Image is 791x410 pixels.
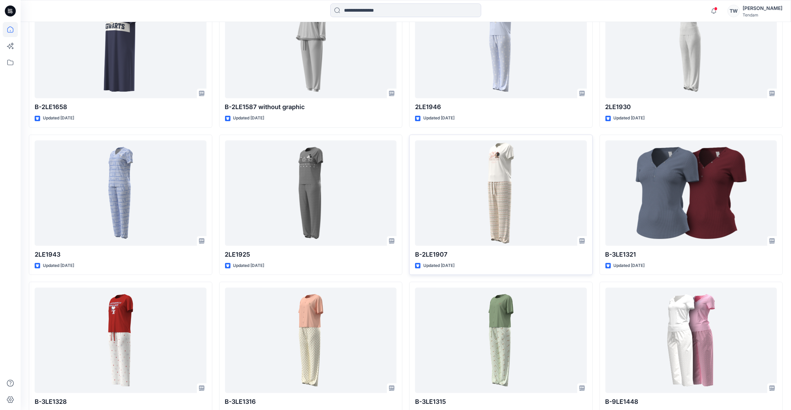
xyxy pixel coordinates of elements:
[728,5,740,17] div: TW
[605,288,777,393] a: B-9LE1448
[605,140,777,246] a: B-3LE1321
[43,115,74,122] p: Updated [DATE]
[423,115,454,122] p: Updated [DATE]
[605,102,777,112] p: 2LE1930
[43,262,74,269] p: Updated [DATE]
[225,288,397,393] a: B-3LE1316
[225,140,397,246] a: 2LE1925
[415,140,587,246] a: B-2LE1907
[233,262,264,269] p: Updated [DATE]
[743,4,782,12] div: [PERSON_NAME]
[415,102,587,112] p: 2LE1946
[423,262,454,269] p: Updated [DATE]
[35,397,206,407] p: B-3LE1328
[225,397,397,407] p: B-3LE1316
[605,397,777,407] p: B-9LE1448
[614,262,645,269] p: Updated [DATE]
[605,250,777,259] p: B-3LE1321
[415,250,587,259] p: B-2LE1907
[743,12,782,17] div: Tendam
[35,102,206,112] p: B-2LE1658
[35,140,206,246] a: 2LE1943
[415,397,587,407] p: B-3LE1315
[225,102,397,112] p: B-2LE1587 without graphic
[614,115,645,122] p: Updated [DATE]
[225,250,397,259] p: 2LE1925
[35,250,206,259] p: 2LE1943
[35,288,206,393] a: B-3LE1328
[233,115,264,122] p: Updated [DATE]
[415,288,587,393] a: B-3LE1315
